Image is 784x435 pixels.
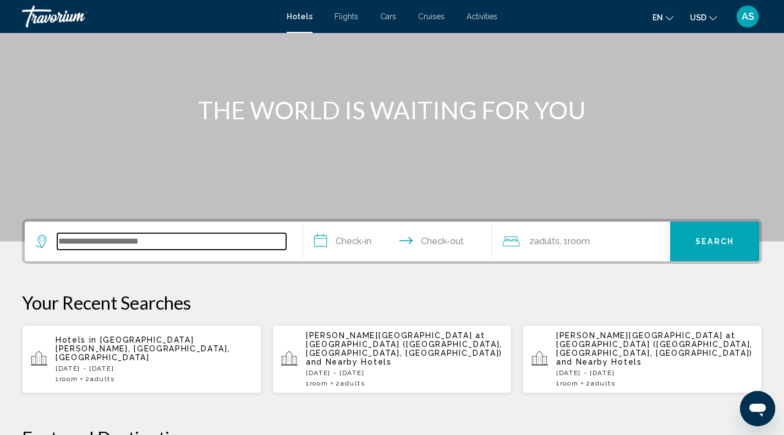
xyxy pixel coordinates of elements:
span: , 1 [560,234,590,249]
button: [PERSON_NAME][GEOGRAPHIC_DATA] at [GEOGRAPHIC_DATA] ([GEOGRAPHIC_DATA], [GEOGRAPHIC_DATA], [GEOGR... [272,324,512,394]
a: Hotels [287,12,312,21]
span: Room [310,379,328,387]
span: and Nearby Hotels [556,357,642,366]
span: 1 [56,375,78,383]
span: USD [690,13,706,22]
a: Cruises [418,12,445,21]
span: [GEOGRAPHIC_DATA][PERSON_NAME], [GEOGRAPHIC_DATA], [GEOGRAPHIC_DATA] [56,335,230,362]
span: Adults [534,236,560,246]
button: Travelers: 2 adults, 0 children [492,222,670,261]
span: 2 [85,375,114,383]
span: [PERSON_NAME][GEOGRAPHIC_DATA] at [GEOGRAPHIC_DATA] ([GEOGRAPHIC_DATA], [GEOGRAPHIC_DATA], [GEOGR... [306,331,502,357]
iframe: Button to launch messaging window [740,391,775,426]
span: Hotels in [56,335,97,344]
span: 2 [586,379,615,387]
button: Search [670,222,759,261]
a: Travorium [22,5,276,27]
p: [DATE] - [DATE] [56,365,253,372]
button: Change currency [690,9,717,25]
span: AS [742,11,754,22]
button: Change language [653,9,673,25]
span: 2 [529,234,560,249]
span: 1 [306,379,328,387]
div: Search widget [25,222,759,261]
span: Room [568,236,590,246]
button: User Menu [733,5,762,28]
button: Hotels in [GEOGRAPHIC_DATA][PERSON_NAME], [GEOGRAPHIC_DATA], [GEOGRAPHIC_DATA][DATE] - [DATE]1Roo... [22,324,261,394]
a: Activities [467,12,497,21]
span: Adults [341,379,365,387]
p: [DATE] - [DATE] [306,369,503,377]
span: Room [560,379,579,387]
a: Flights [335,12,358,21]
span: en [653,13,663,22]
h1: THE WORLD IS WAITING FOR YOU [186,96,599,124]
span: and Nearby Hotels [306,357,392,366]
span: Adults [90,375,114,383]
button: [PERSON_NAME][GEOGRAPHIC_DATA] at [GEOGRAPHIC_DATA] ([GEOGRAPHIC_DATA], [GEOGRAPHIC_DATA], [GEOGR... [523,324,762,394]
span: 2 [336,379,365,387]
a: Cars [380,12,396,21]
button: Check in and out dates [303,222,492,261]
span: Search [695,238,734,246]
p: Your Recent Searches [22,291,762,313]
p: [DATE] - [DATE] [556,369,753,377]
span: Adults [591,379,615,387]
span: 1 [556,379,578,387]
span: Room [59,375,78,383]
span: [PERSON_NAME][GEOGRAPHIC_DATA] at [GEOGRAPHIC_DATA] ([GEOGRAPHIC_DATA], [GEOGRAPHIC_DATA], [GEOGR... [556,331,753,357]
